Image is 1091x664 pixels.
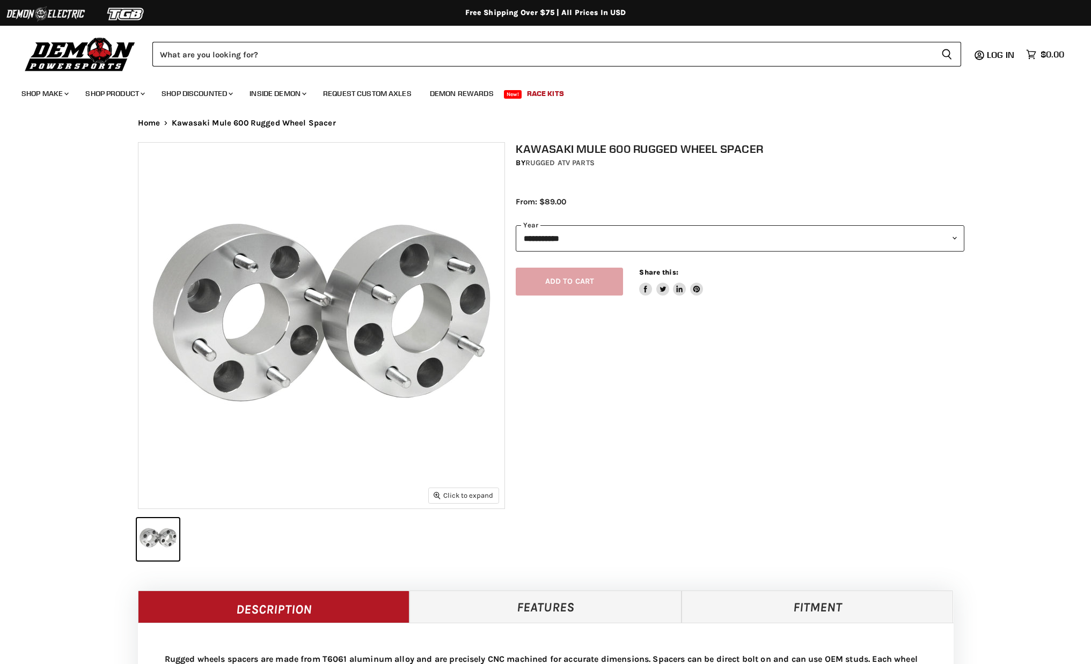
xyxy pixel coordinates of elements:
img: TGB Logo 2 [86,4,166,24]
button: Click to expand [429,488,499,503]
a: Home [138,119,160,128]
input: Search [152,42,933,67]
img: Demon Electric Logo 2 [5,4,86,24]
span: New! [504,90,522,99]
a: Demon Rewards [422,83,502,105]
a: Rugged ATV Parts [525,158,595,167]
a: Inside Demon [241,83,313,105]
a: Log in [982,50,1021,60]
span: $0.00 [1041,49,1064,60]
h1: Kawasaki Mule 600 Rugged Wheel Spacer [516,142,964,156]
span: Log in [987,49,1014,60]
span: Kawasaki Mule 600 Rugged Wheel Spacer [172,119,336,128]
a: Features [409,591,682,623]
a: Shop Product [77,83,151,105]
nav: Breadcrumbs [116,119,975,128]
span: Click to expand [434,491,493,499]
a: Request Custom Axles [315,83,420,105]
a: Shop Discounted [153,83,239,105]
form: Product [152,42,961,67]
ul: Main menu [13,78,1061,105]
img: Kawasaki Mule 600 Rugged Wheel Spacer [138,143,504,508]
img: Demon Powersports [21,35,139,73]
select: year [516,225,964,252]
a: $0.00 [1021,47,1070,62]
a: Description [138,591,410,623]
span: From: $89.00 [516,197,566,206]
a: Race Kits [519,83,572,105]
a: Shop Make [13,83,75,105]
div: Free Shipping Over $75 | All Prices In USD [116,8,975,18]
span: Share this: [639,268,678,276]
button: Search [933,42,961,67]
button: Kawasaki Mule 600 Rugged Wheel Spacer thumbnail [137,518,179,560]
div: by [516,157,964,169]
a: Fitment [682,591,954,623]
aside: Share this: [639,268,703,296]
